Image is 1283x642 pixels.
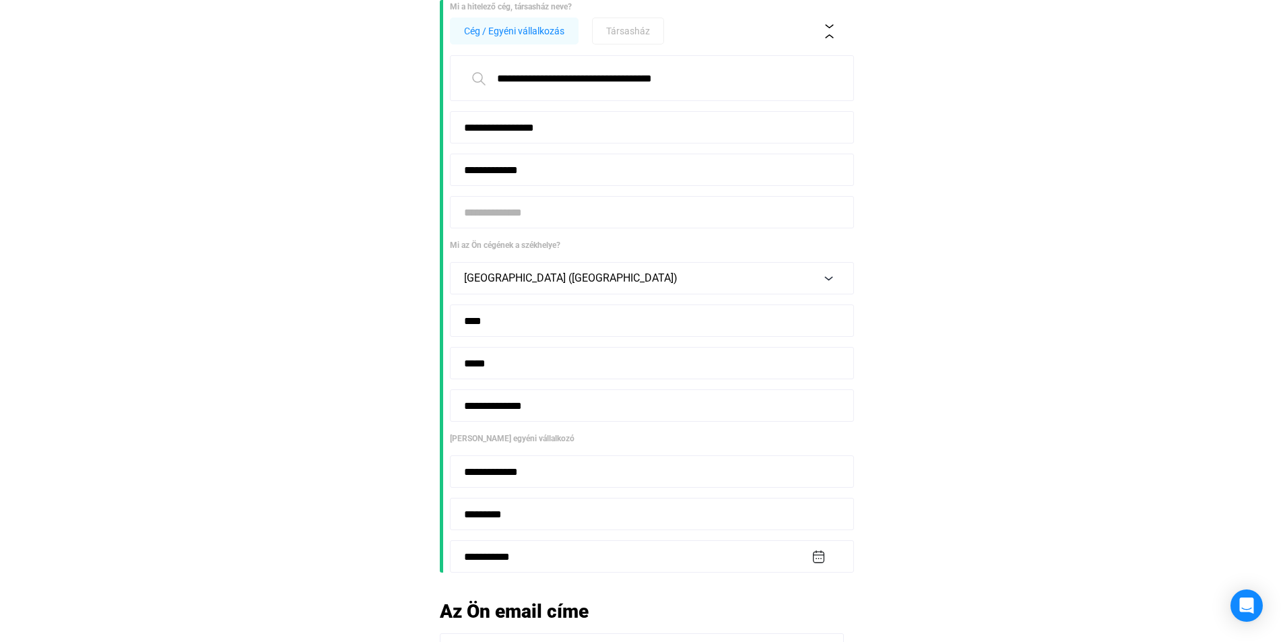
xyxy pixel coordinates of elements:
[1230,589,1263,622] div: Open Intercom Messenger
[606,23,650,39] span: Társasház
[450,262,854,294] button: [GEOGRAPHIC_DATA] ([GEOGRAPHIC_DATA])
[816,17,844,45] button: collapse
[440,600,844,623] h2: Az Ön email címe
[592,18,664,44] button: Társasház
[464,271,678,284] span: [GEOGRAPHIC_DATA] ([GEOGRAPHIC_DATA])
[450,432,844,445] div: [PERSON_NAME] egyéni vállalkozó
[464,23,564,39] span: Cég / Egyéni vállalkozás
[822,24,836,38] img: collapse
[450,238,844,252] div: Mi az Ön cégének a székhelye?
[450,18,579,44] button: Cég / Egyéni vállalkozás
